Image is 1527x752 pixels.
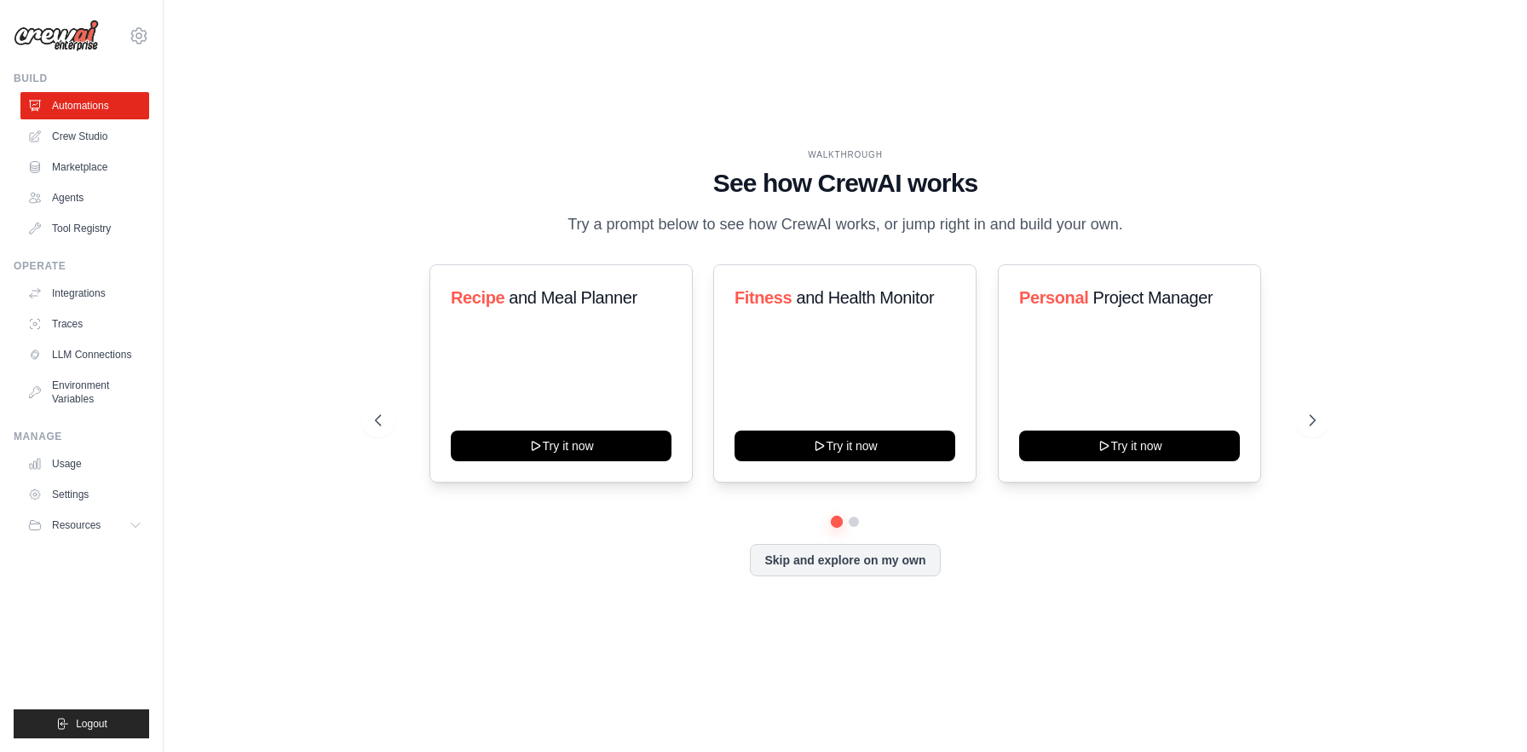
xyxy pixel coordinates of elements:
span: Project Manager [1092,288,1213,307]
a: Integrations [20,280,149,307]
button: Try it now [1019,431,1240,461]
h1: See how CrewAI works [375,168,1316,199]
a: Environment Variables [20,372,149,413]
span: and Health Monitor [797,288,935,307]
button: Resources [20,512,149,539]
div: Build [14,72,149,85]
div: Manage [14,430,149,443]
span: Personal [1019,288,1088,307]
div: Operate [14,259,149,273]
button: Logout [14,709,149,738]
span: Resources [52,518,101,532]
button: Skip and explore on my own [750,544,940,576]
button: Try it now [451,431,671,461]
a: Agents [20,184,149,211]
button: Try it now [735,431,955,461]
a: Crew Studio [20,123,149,150]
p: Try a prompt below to see how CrewAI works, or jump right in and build your own. [559,212,1132,237]
a: Traces [20,310,149,338]
a: Settings [20,481,149,508]
span: Logout [76,717,107,731]
a: Usage [20,450,149,477]
a: LLM Connections [20,341,149,368]
div: WALKTHROUGH [375,148,1316,161]
span: Fitness [735,288,792,307]
a: Automations [20,92,149,119]
span: and Meal Planner [509,288,637,307]
img: Logo [14,20,99,52]
a: Tool Registry [20,215,149,242]
a: Marketplace [20,153,149,181]
span: Recipe [451,288,504,307]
